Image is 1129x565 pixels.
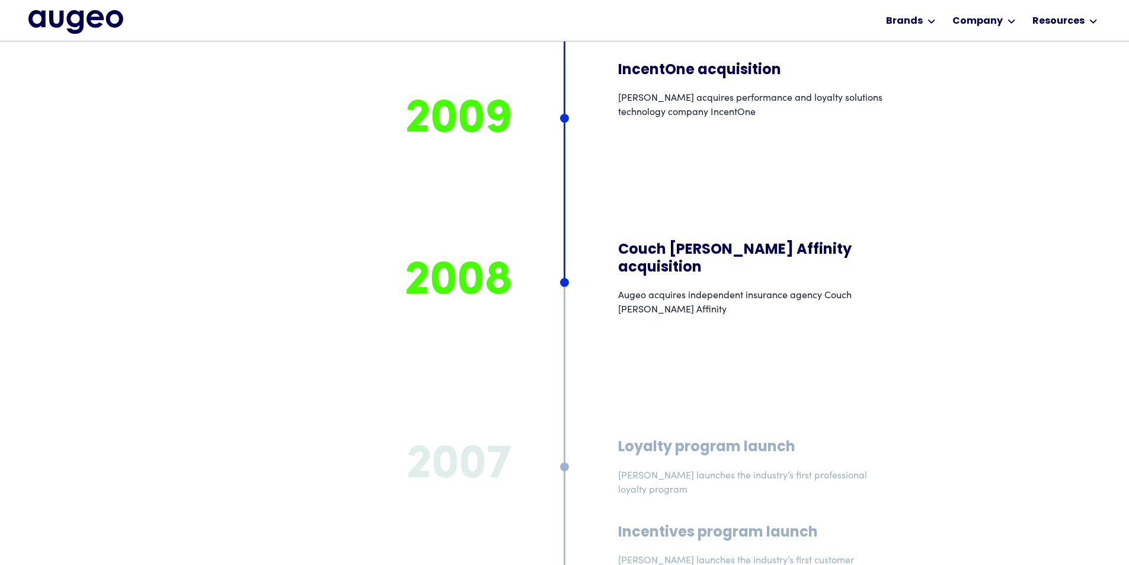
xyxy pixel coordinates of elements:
div: Augeo acquires independent insurance agency Couch [PERSON_NAME] Affinity [618,287,897,315]
div: 2009 [233,93,511,146]
div: [PERSON_NAME] acquires performance and loyalty solutions technology company IncentOne [618,90,897,118]
div: [PERSON_NAME] launches the industry’s first professional loyalty program [618,467,897,496]
div: Brands [886,14,923,28]
a: home [28,10,123,34]
div: Company [952,14,1003,28]
h3: Couch [PERSON_NAME] Affinity acquisition [618,241,897,277]
h3: Loyalty program launch [618,439,897,457]
img: Augeo's full logo in midnight blue. [28,10,123,34]
h3: Incentives program launch [618,524,897,542]
div: 2008 [233,256,511,309]
div: 2007 [233,439,511,492]
h3: IncentOne acquisition [618,62,897,79]
div: Resources [1032,14,1085,28]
